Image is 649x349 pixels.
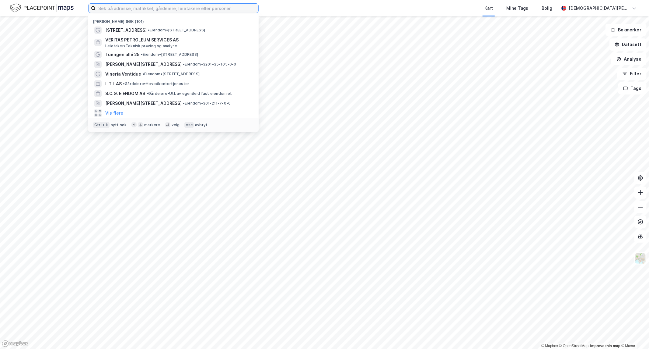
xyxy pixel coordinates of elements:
a: OpenStreetMap [559,344,589,348]
button: Analyse [611,53,647,65]
a: Mapbox [541,344,558,348]
img: Z [635,253,646,264]
div: [PERSON_NAME] søk (101) [88,14,259,25]
span: [PERSON_NAME][STREET_ADDRESS] [105,61,182,68]
div: [DEMOGRAPHIC_DATA][PERSON_NAME] [569,5,630,12]
span: L T L AS [105,80,122,87]
span: Gårdeiere • Utl. av egen/leid fast eiendom el. [146,91,232,96]
a: Improve this map [590,344,620,348]
span: VERITAS PETROLEUM SERVICES AS [105,36,251,44]
iframe: Chat Widget [619,320,649,349]
span: • [142,72,144,76]
img: logo.f888ab2527a4732fd821a326f86c7f29.svg [10,3,74,13]
span: Eiendom • [STREET_ADDRESS] [148,28,205,33]
span: S.O.G. EIENDOM AS [105,90,145,97]
div: Bolig [542,5,552,12]
span: Eiendom • [STREET_ADDRESS] [142,72,200,77]
div: nytt søk [111,123,127,127]
div: Kontrollprogram for chat [619,320,649,349]
span: [STREET_ADDRESS] [105,27,147,34]
span: • [123,81,125,86]
span: Eiendom • 3201-35-105-0-0 [183,62,236,67]
span: Eiendom • 301-211-7-0-0 [183,101,231,106]
input: Søk på adresse, matrikkel, gårdeiere, leietakere eller personer [96,4,258,13]
div: Kart [484,5,493,12]
a: Mapbox homepage [2,340,29,347]
span: • [183,101,185,105]
span: • [146,91,148,96]
div: velg [172,123,180,127]
span: • [183,62,185,66]
button: Datasett [609,38,647,51]
div: markere [144,123,160,127]
span: [PERSON_NAME][STREET_ADDRESS] [105,100,182,107]
div: esc [184,122,194,128]
button: Filter [617,68,647,80]
span: Vineria Ventidue [105,70,141,78]
div: avbryt [195,123,208,127]
span: • [141,52,143,57]
button: Tags [618,82,647,94]
div: Ctrl + k [93,122,110,128]
div: Mine Tags [506,5,528,12]
span: Tuengen allé 25 [105,51,140,58]
span: Eiendom • [STREET_ADDRESS] [141,52,198,57]
button: Vis flere [105,109,123,117]
button: Bokmerker [605,24,647,36]
span: Leietaker • Teknisk prøving og analyse [105,44,177,48]
span: Gårdeiere • Hovedkontortjenester [123,81,189,86]
span: • [148,28,150,32]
